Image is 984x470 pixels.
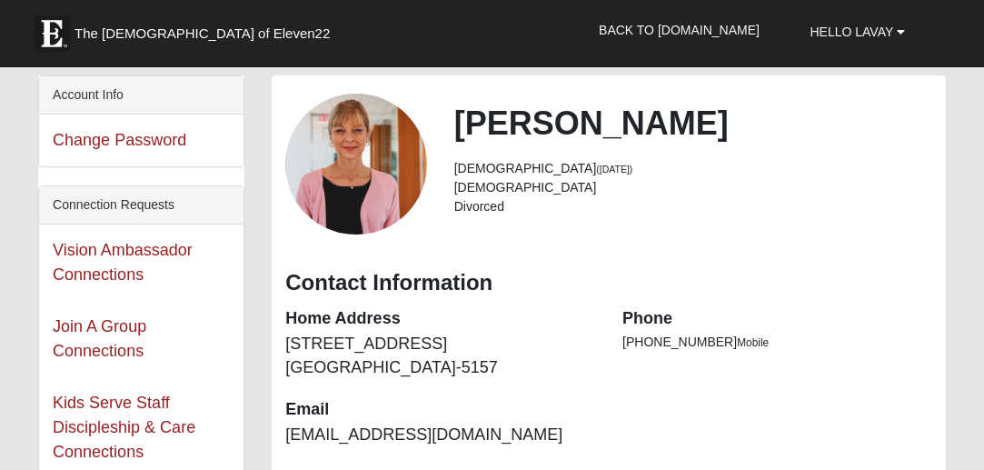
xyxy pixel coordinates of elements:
span: The [DEMOGRAPHIC_DATA] of Eleven22 [75,25,330,43]
div: Connection Requests [39,186,244,225]
span: Hello LaVay [810,25,893,39]
a: Kids Serve Staff Discipleship & Care Connections [53,394,195,461]
h2: [PERSON_NAME] [454,104,932,143]
a: Hello LaVay [796,9,918,55]
dt: Home Address [285,307,595,331]
li: [DEMOGRAPHIC_DATA] [454,159,932,178]
a: Vision Ambassador Connections [53,241,193,284]
dt: Email [285,398,595,422]
li: [DEMOGRAPHIC_DATA] [454,178,932,197]
div: Account Info [39,76,244,115]
li: [PHONE_NUMBER] [622,333,932,352]
h3: Contact Information [285,270,932,296]
a: Join A Group Connections [53,317,146,360]
dt: Phone [622,307,932,331]
img: Eleven22 logo [34,15,70,52]
dd: [STREET_ADDRESS] [GEOGRAPHIC_DATA]-5157 [285,333,595,379]
dd: [EMAIL_ADDRESS][DOMAIN_NAME] [285,424,595,447]
li: Divorced [454,197,932,216]
a: View Fullsize Photo [285,94,426,235]
a: Change Password [53,131,186,149]
a: The [DEMOGRAPHIC_DATA] of Eleven22 [25,6,388,52]
span: Mobile [737,336,769,349]
a: Back to [DOMAIN_NAME] [585,7,773,53]
small: ([DATE]) [596,164,632,175]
